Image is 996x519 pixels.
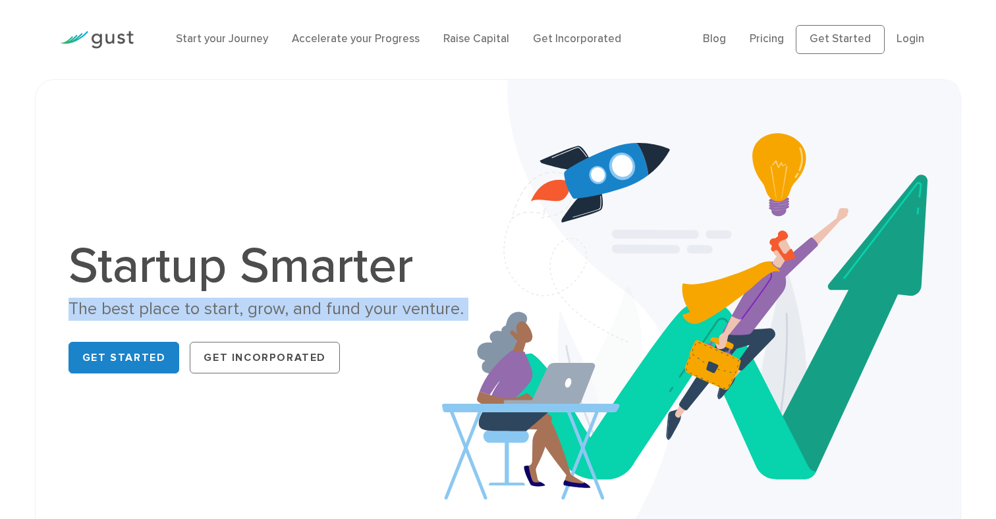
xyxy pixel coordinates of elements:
h1: Startup Smarter [69,241,488,291]
a: Start your Journey [176,32,268,45]
a: Get Started [69,342,180,373]
a: Accelerate your Progress [292,32,420,45]
a: Blog [703,32,726,45]
a: Get Incorporated [533,32,621,45]
a: Pricing [750,32,784,45]
a: Raise Capital [443,32,509,45]
a: Get Incorporated [190,342,340,373]
a: Login [897,32,924,45]
div: The best place to start, grow, and fund your venture. [69,298,488,321]
img: Gust Logo [60,31,134,49]
a: Get Started [796,25,885,54]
